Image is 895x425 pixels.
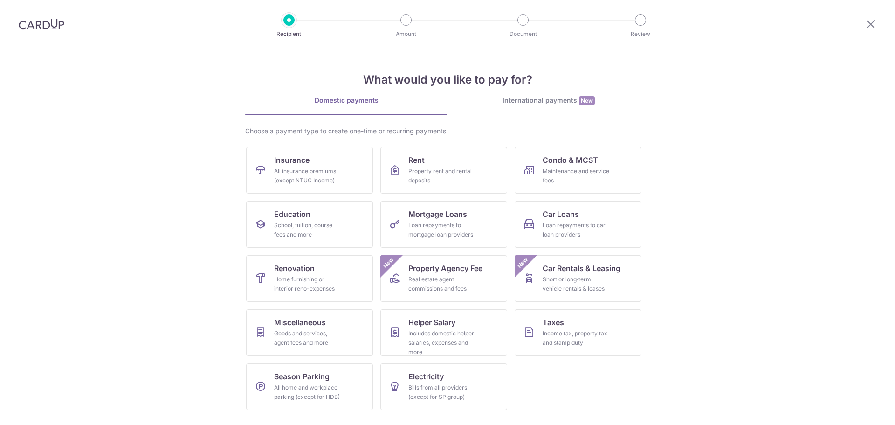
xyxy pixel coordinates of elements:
[245,96,447,105] div: Domestic payments
[246,147,373,194] a: InsuranceAll insurance premiums (except NTUC Income)
[835,397,886,420] iframe: Opens a widget where you can find more information
[380,201,507,248] a: Mortgage LoansLoan repayments to mortgage loan providers
[489,29,558,39] p: Document
[515,255,530,271] span: New
[408,221,475,239] div: Loan repayments to mortgage loan providers
[543,275,610,293] div: Short or long‑term vehicle rentals & leases
[274,263,315,274] span: Renovation
[380,255,507,302] a: Property Agency FeeReal estate agent commissions and feesNew
[274,154,310,166] span: Insurance
[408,154,425,166] span: Rent
[408,209,467,220] span: Mortgage Loans
[543,329,610,348] div: Income tax, property tax and stamp duty
[543,209,579,220] span: Car Loans
[408,371,444,382] span: Electricity
[543,167,610,185] div: Maintenance and service fees
[380,363,507,410] a: ElectricityBills from all providers (except for SP group)
[246,309,373,356] a: MiscellaneousGoods and services, agent fees and more
[381,255,396,271] span: New
[408,275,475,293] div: Real estate agent commissions and fees
[543,317,564,328] span: Taxes
[543,221,610,239] div: Loan repayments to car loan providers
[246,255,373,302] a: RenovationHome furnishing or interior reno-expenses
[274,329,341,348] div: Goods and services, agent fees and more
[408,263,482,274] span: Property Agency Fee
[579,96,595,105] span: New
[274,209,310,220] span: Education
[408,317,455,328] span: Helper Salary
[408,383,475,402] div: Bills from all providers (except for SP group)
[246,201,373,248] a: EducationSchool, tuition, course fees and more
[274,371,330,382] span: Season Parking
[255,29,324,39] p: Recipient
[606,29,675,39] p: Review
[543,154,598,166] span: Condo & MCST
[372,29,441,39] p: Amount
[274,275,341,293] div: Home furnishing or interior reno-expenses
[274,317,326,328] span: Miscellaneous
[19,19,64,30] img: CardUp
[245,71,650,88] h4: What would you like to pay for?
[408,167,475,185] div: Property rent and rental deposits
[447,96,650,105] div: International payments
[543,263,620,274] span: Car Rentals & Leasing
[274,383,341,402] div: All home and workplace parking (except for HDB)
[515,147,641,194] a: Condo & MCSTMaintenance and service fees
[274,167,341,185] div: All insurance premiums (except NTUC Income)
[245,126,650,136] div: Choose a payment type to create one-time or recurring payments.
[515,309,641,356] a: TaxesIncome tax, property tax and stamp duty
[380,309,507,356] a: Helper SalaryIncludes domestic helper salaries, expenses and more
[246,363,373,410] a: Season ParkingAll home and workplace parking (except for HDB)
[408,329,475,357] div: Includes domestic helper salaries, expenses and more
[515,255,641,302] a: Car Rentals & LeasingShort or long‑term vehicle rentals & leasesNew
[274,221,341,239] div: School, tuition, course fees and more
[380,147,507,194] a: RentProperty rent and rental deposits
[515,201,641,248] a: Car LoansLoan repayments to car loan providers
